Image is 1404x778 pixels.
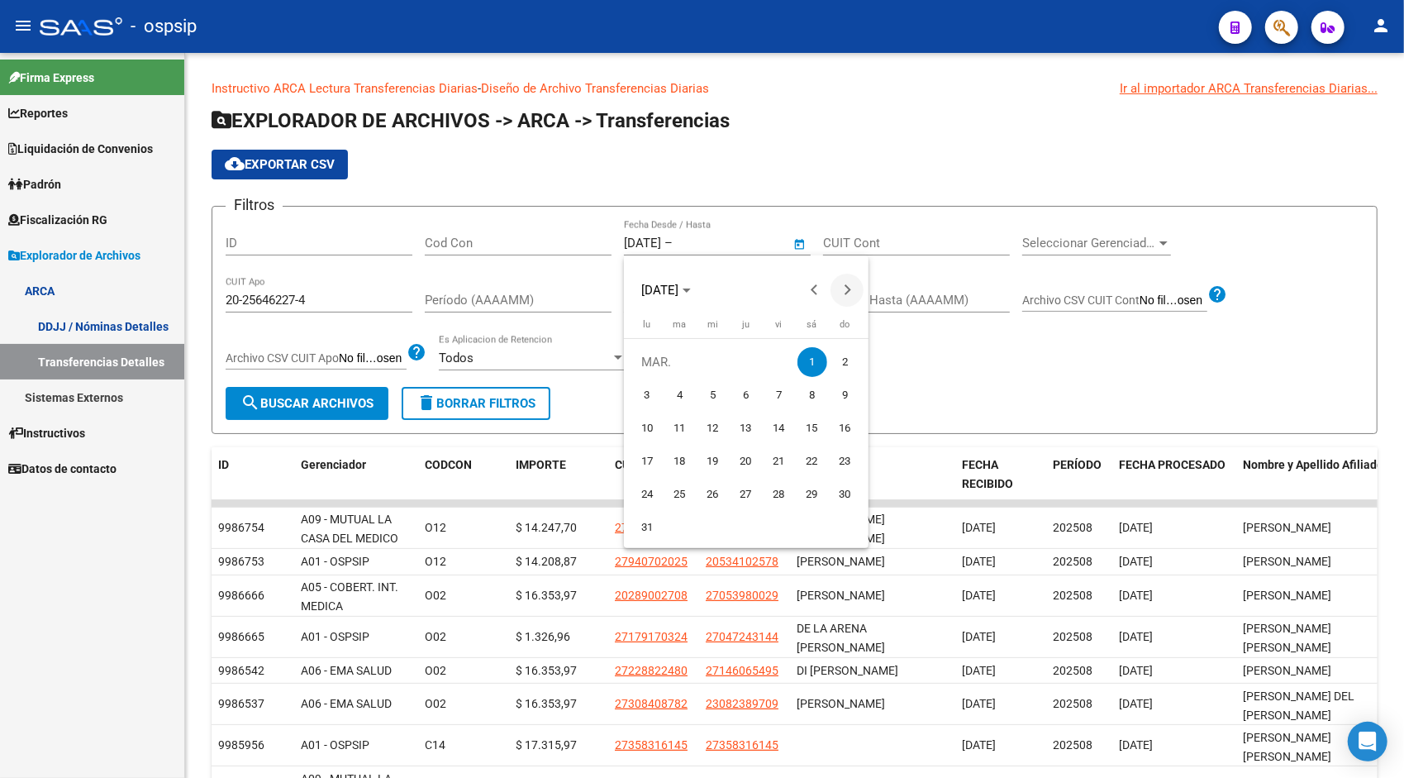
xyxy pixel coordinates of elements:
[776,319,783,330] span: vi
[742,319,750,330] span: ju
[796,412,829,445] button: 15 de marzo de 2025
[831,347,860,377] span: 2
[831,480,860,509] span: 30
[796,346,829,379] button: 1 de marzo de 2025
[797,446,827,476] span: 22
[797,347,827,377] span: 1
[698,480,728,509] span: 26
[665,380,695,410] span: 4
[631,511,664,544] button: 31 de marzo de 2025
[763,379,796,412] button: 7 de marzo de 2025
[797,480,827,509] span: 29
[698,446,728,476] span: 19
[840,319,850,330] span: do
[831,446,860,476] span: 23
[631,445,664,478] button: 17 de marzo de 2025
[807,319,817,330] span: sá
[697,445,730,478] button: 19 de marzo de 2025
[665,446,695,476] span: 18
[796,379,829,412] button: 8 de marzo de 2025
[697,478,730,511] button: 26 de marzo de 2025
[730,445,763,478] button: 20 de marzo de 2025
[632,380,662,410] span: 3
[731,380,761,410] span: 6
[764,446,794,476] span: 21
[698,413,728,443] span: 12
[829,478,862,511] button: 30 de marzo de 2025
[831,274,864,307] button: Next month
[731,480,761,509] span: 27
[797,380,827,410] span: 8
[731,446,761,476] span: 20
[632,413,662,443] span: 10
[632,513,662,542] span: 31
[697,379,730,412] button: 5 de marzo de 2025
[673,319,687,330] span: ma
[664,379,697,412] button: 4 de marzo de 2025
[632,480,662,509] span: 24
[796,478,829,511] button: 29 de marzo de 2025
[829,445,862,478] button: 23 de marzo de 2025
[763,478,796,511] button: 28 de marzo de 2025
[664,445,697,478] button: 18 de marzo de 2025
[730,478,763,511] button: 27 de marzo de 2025
[698,380,728,410] span: 5
[641,283,678,298] span: [DATE]
[829,412,862,445] button: 16 de marzo de 2025
[763,445,796,478] button: 21 de marzo de 2025
[664,478,697,511] button: 25 de marzo de 2025
[643,319,650,330] span: lu
[697,412,730,445] button: 12 de marzo de 2025
[764,380,794,410] span: 7
[730,412,763,445] button: 13 de marzo de 2025
[632,446,662,476] span: 17
[829,379,862,412] button: 9 de marzo de 2025
[631,346,796,379] td: MAR.
[764,413,794,443] span: 14
[829,346,862,379] button: 2 de marzo de 2025
[631,379,664,412] button: 3 de marzo de 2025
[664,412,697,445] button: 11 de marzo de 2025
[831,380,860,410] span: 9
[764,480,794,509] span: 28
[665,413,695,443] span: 11
[631,412,664,445] button: 10 de marzo de 2025
[707,319,718,330] span: mi
[796,445,829,478] button: 22 de marzo de 2025
[731,413,761,443] span: 13
[631,478,664,511] button: 24 de marzo de 2025
[1348,722,1387,761] div: Open Intercom Messenger
[730,379,763,412] button: 6 de marzo de 2025
[831,413,860,443] span: 16
[635,275,697,305] button: Choose month and year
[797,274,831,307] button: Previous month
[665,480,695,509] span: 25
[797,413,827,443] span: 15
[763,412,796,445] button: 14 de marzo de 2025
